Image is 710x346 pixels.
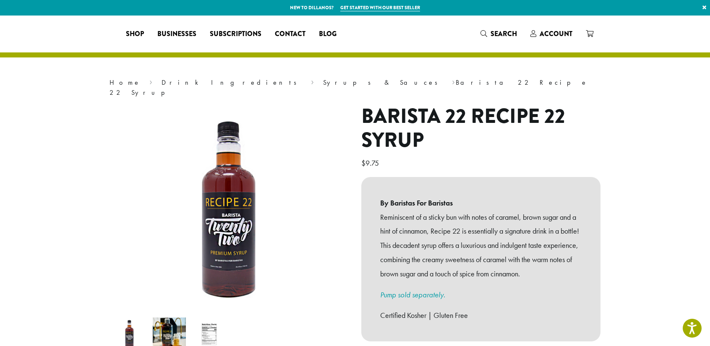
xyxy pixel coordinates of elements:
a: Get started with our best seller [340,4,420,11]
a: Pump sold separately. [380,290,445,299]
span: Search [491,29,517,39]
a: Drink Ingredients [162,78,302,87]
span: Contact [275,29,305,39]
bdi: 9.75 [361,158,381,168]
a: Syrups & Sauces [323,78,443,87]
a: Home [110,78,141,87]
h1: Barista 22 Recipe 22 Syrup [361,104,600,153]
span: Subscriptions [210,29,261,39]
span: › [149,75,152,88]
p: Reminiscent of a sticky bun with notes of caramel, brown sugar and a hint of cinnamon, Recipe 22 ... [380,210,582,281]
a: Search [474,27,524,41]
span: › [311,75,314,88]
p: Certified Kosher | Gluten Free [380,308,582,323]
span: Businesses [157,29,196,39]
nav: Breadcrumb [110,78,600,98]
a: Shop [119,27,151,41]
span: Blog [319,29,337,39]
span: $ [361,158,365,168]
span: › [452,75,455,88]
b: By Baristas For Baristas [380,196,582,210]
span: Account [540,29,572,39]
span: Shop [126,29,144,39]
